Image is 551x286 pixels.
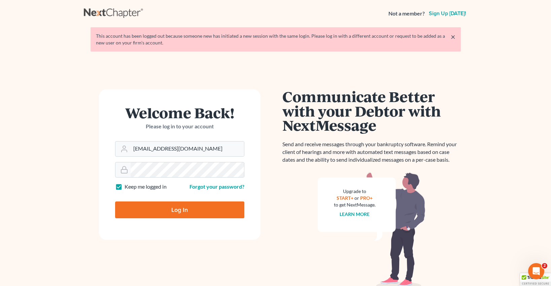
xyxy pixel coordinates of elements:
p: Please log in to your account [115,123,244,130]
div: This account has been logged out because someone new has initiated a new session with the same lo... [96,33,455,46]
strong: Not a member? [388,10,425,18]
a: Sign up [DATE]! [427,11,468,16]
span: 2 [542,263,547,268]
input: Email Address [131,141,244,156]
div: Upgrade to [334,188,376,195]
h1: Communicate Better with your Debtor with NextMessage [282,89,461,132]
span: or [354,195,359,201]
div: to get NextMessage. [334,201,376,208]
a: START+ [337,195,353,201]
div: TrustedSite Certified [520,273,551,286]
iframe: Intercom live chat [528,263,544,279]
a: Forgot your password? [190,183,244,190]
label: Keep me logged in [125,183,167,191]
a: Learn more [340,211,370,217]
input: Log In [115,201,244,218]
a: PRO+ [360,195,373,201]
h1: Welcome Back! [115,105,244,120]
a: × [451,33,455,41]
p: Send and receive messages through your bankruptcy software. Remind your client of hearings and mo... [282,140,461,164]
